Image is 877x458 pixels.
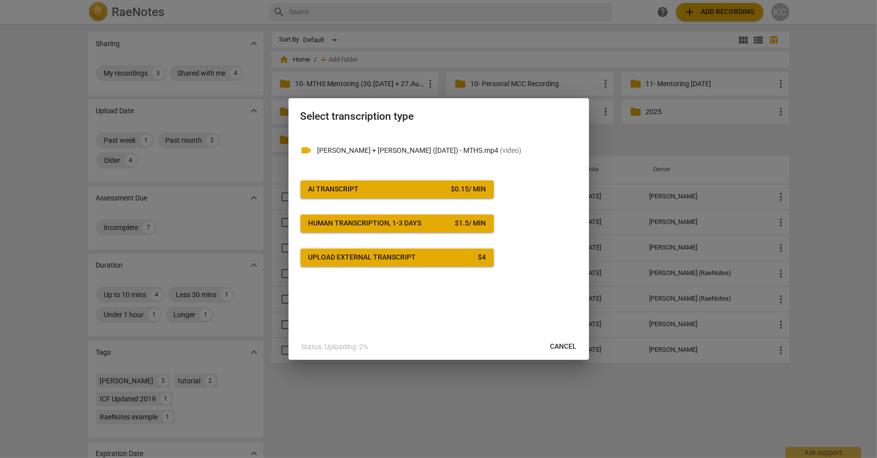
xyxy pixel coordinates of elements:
div: $ 4 [478,253,486,263]
p: Barbara + Adele (25.Sep.25) - MTHS.mp4(video) [318,145,577,156]
p: Status: Uploading: 2% [302,342,369,352]
div: Upload external transcript [309,253,416,263]
span: Cancel [550,342,577,352]
button: AI Transcript$0.15/ min [301,180,494,198]
button: Human transcription, 1-3 days$1.5/ min [301,214,494,233]
div: Human transcription, 1-3 days [309,218,422,228]
div: $ 1.5 / min [455,218,486,228]
h2: Select transcription type [301,110,577,123]
div: AI Transcript [309,184,359,194]
span: videocam [301,144,313,156]
div: $ 0.15 / min [451,184,486,194]
button: Cancel [542,338,585,356]
button: Upload external transcript$4 [301,249,494,267]
span: ( video ) [500,146,522,154]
